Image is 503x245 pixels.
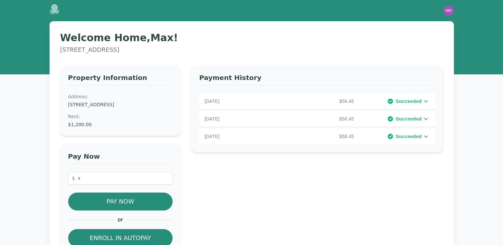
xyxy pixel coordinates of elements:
span: Succeeded [396,133,422,140]
span: or [114,216,126,224]
p: $56.45 [281,133,357,140]
div: [DATE]$56.45Succeeded [199,128,435,144]
p: [DATE] [204,116,281,122]
div: [DATE]$56.45Succeeded [199,93,435,109]
h3: Payment History [199,73,435,85]
p: [DATE] [204,133,281,140]
dd: $1,200.00 [68,121,173,128]
p: $56.45 [281,98,357,105]
p: [STREET_ADDRESS] [60,45,443,54]
dd: [STREET_ADDRESS] [68,101,173,108]
h3: Property Information [68,73,173,85]
p: [DATE] [204,98,281,105]
h3: Pay Now [68,152,173,164]
div: [DATE]$56.45Succeeded [199,111,435,127]
p: $56.45 [281,116,357,122]
h1: Welcome Home, Max ! [60,32,443,44]
span: Succeeded [396,98,422,105]
dt: Rent : [68,113,173,120]
span: Succeeded [396,116,422,122]
dt: Address: [68,93,173,100]
button: Pay Now [68,193,173,210]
